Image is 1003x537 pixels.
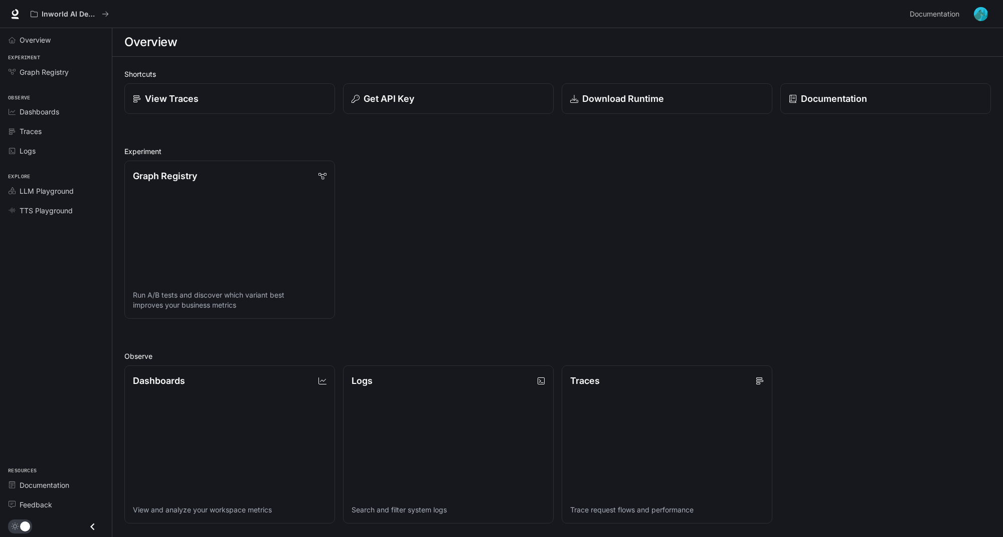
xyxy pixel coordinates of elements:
h2: Observe [124,351,991,361]
p: Logs [352,374,373,387]
span: Logs [20,146,36,156]
p: Documentation [801,92,867,105]
h2: Experiment [124,146,991,157]
a: Feedback [4,496,108,513]
a: DashboardsView and analyze your workspace metrics [124,365,335,523]
span: Traces [20,126,42,137]
a: Overview [4,31,108,49]
span: TTS Playground [20,205,73,216]
a: LogsSearch and filter system logs [343,365,554,523]
span: Documentation [910,8,959,21]
a: Logs [4,142,108,160]
button: Close drawer [81,516,104,537]
h2: Shortcuts [124,69,991,79]
a: Traces [4,122,108,140]
p: Graph Registry [133,169,197,183]
span: Documentation [20,480,69,490]
p: Dashboards [133,374,185,387]
p: View Traces [145,92,199,105]
a: Documentation [780,83,991,114]
p: Download Runtime [582,92,664,105]
a: Graph Registry [4,63,108,81]
span: Dark mode toggle [20,520,30,531]
a: Download Runtime [562,83,772,114]
a: Graph RegistryRun A/B tests and discover which variant best improves your business metrics [124,161,335,319]
img: User avatar [974,7,988,21]
p: Search and filter system logs [352,505,545,515]
p: Inworld AI Demos [42,10,98,19]
p: Trace request flows and performance [570,505,764,515]
button: Get API Key [343,83,554,114]
a: TTS Playground [4,202,108,219]
span: Overview [20,35,51,45]
p: View and analyze your workspace metrics [133,505,326,515]
span: LLM Playground [20,186,74,196]
p: Traces [570,374,600,387]
button: All workspaces [26,4,113,24]
p: Get API Key [364,92,414,105]
a: Dashboards [4,103,108,120]
a: Documentation [906,4,967,24]
a: TracesTrace request flows and performance [562,365,772,523]
span: Feedback [20,499,52,510]
a: Documentation [4,476,108,494]
a: View Traces [124,83,335,114]
a: LLM Playground [4,182,108,200]
span: Graph Registry [20,67,69,77]
button: User avatar [971,4,991,24]
p: Run A/B tests and discover which variant best improves your business metrics [133,290,326,310]
h1: Overview [124,32,177,52]
span: Dashboards [20,106,59,117]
